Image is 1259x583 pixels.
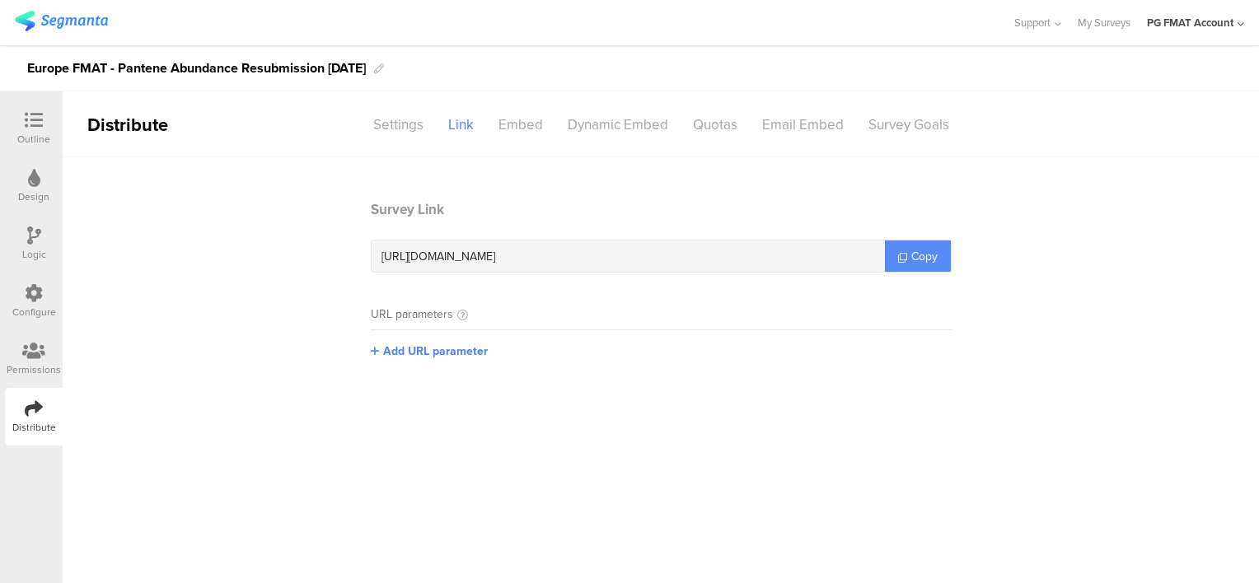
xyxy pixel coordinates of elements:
[22,247,46,262] div: Logic
[436,110,486,139] div: Link
[681,110,750,139] div: Quotas
[15,11,108,31] img: segmanta logo
[63,111,252,138] div: Distribute
[555,110,681,139] div: Dynamic Embed
[856,110,962,139] div: Survey Goals
[371,305,453,323] div: URL parameters
[911,248,938,265] span: Copy
[12,420,56,435] div: Distribute
[381,248,495,265] span: [URL][DOMAIN_NAME]
[361,110,436,139] div: Settings
[371,199,952,220] header: Survey Link
[1014,15,1051,30] span: Support
[12,305,56,319] div: Configure
[750,110,856,139] div: Email Embed
[1147,15,1233,30] div: PG FMAT Account
[371,343,488,360] button: Add URL parameter
[7,362,61,377] div: Permissions
[383,343,488,360] span: Add URL parameter
[18,189,49,204] div: Design
[17,132,50,147] div: Outline
[27,55,366,82] div: Europe FMAT - Pantene Abundance Resubmission [DATE]
[486,110,555,139] div: Embed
